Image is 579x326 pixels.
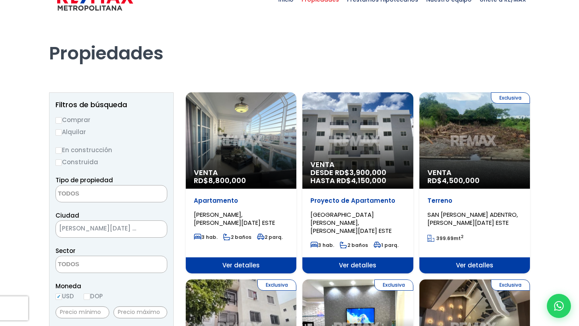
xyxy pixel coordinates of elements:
[491,92,530,104] span: Exclusiva
[186,92,296,273] a: Venta RD$8,800,000 Apartamento [PERSON_NAME], [PERSON_NAME][DATE] ESTE 3 hab. 2 baños 2 parq. Ver...
[55,145,167,155] label: En construcción
[419,92,530,273] a: Exclusiva Venta RD$4,500,000 Terreno SAN [PERSON_NAME] ADENTRO, [PERSON_NAME][DATE] ESTE 399.69mt...
[55,306,109,318] input: Precio mínimo
[310,161,405,169] span: Venta
[55,117,62,124] input: Comprar
[427,235,464,242] span: mt
[194,197,288,205] p: Apartamento
[461,234,464,240] sup: 2
[55,129,62,136] input: Alquilar
[427,210,518,227] span: SAN [PERSON_NAME] ADENTRO, [PERSON_NAME][DATE] ESTE
[56,256,134,273] textarea: Search
[310,210,392,235] span: [GEOGRAPHIC_DATA][PERSON_NAME], [PERSON_NAME][DATE] ESTE
[374,279,413,291] span: Exclusiva
[223,234,251,240] span: 2 baños
[302,257,413,273] span: Ver detalles
[194,210,275,227] span: [PERSON_NAME], [PERSON_NAME][DATE] ESTE
[427,169,522,177] span: Venta
[349,167,386,177] span: 3,900,000
[55,147,62,154] input: En construcción
[310,177,405,185] span: HASTA RD$
[55,291,74,301] label: USD
[310,197,405,205] p: Proyecto de Apartamento
[49,20,530,64] h1: Propiedades
[374,242,398,249] span: 1 parq.
[56,185,134,203] textarea: Search
[56,223,147,234] span: SANTO DOMINGO ESTE
[55,159,62,166] input: Construida
[208,175,246,185] span: 8,800,000
[55,247,76,255] span: Sector
[194,169,288,177] span: Venta
[55,157,167,167] label: Construida
[194,175,246,185] span: RD$
[442,175,480,185] span: 4,500,000
[302,92,413,273] a: Venta DESDE RD$3,900,000 HASTA RD$4,150,000 Proyecto de Apartamento [GEOGRAPHIC_DATA][PERSON_NAME...
[427,175,480,185] span: RD$
[55,211,79,220] span: Ciudad
[55,176,113,184] span: Tipo de propiedad
[147,223,159,236] button: Remove all items
[55,115,167,125] label: Comprar
[310,169,405,185] span: DESDE RD$
[55,101,167,109] h2: Filtros de búsqueda
[55,281,167,291] span: Moneda
[113,306,167,318] input: Precio máximo
[351,175,386,185] span: 4,150,000
[84,291,103,301] label: DOP
[155,226,159,233] span: ×
[84,293,90,300] input: DOP
[427,197,522,205] p: Terreno
[55,293,62,300] input: USD
[194,234,218,240] span: 3 hab.
[55,220,167,238] span: SANTO DOMINGO ESTE
[419,257,530,273] span: Ver detalles
[340,242,368,249] span: 2 baños
[186,257,296,273] span: Ver detalles
[436,235,454,242] span: 399.69
[257,234,283,240] span: 2 parq.
[257,279,296,291] span: Exclusiva
[310,242,334,249] span: 3 hab.
[55,127,167,137] label: Alquilar
[491,279,530,291] span: Exclusiva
